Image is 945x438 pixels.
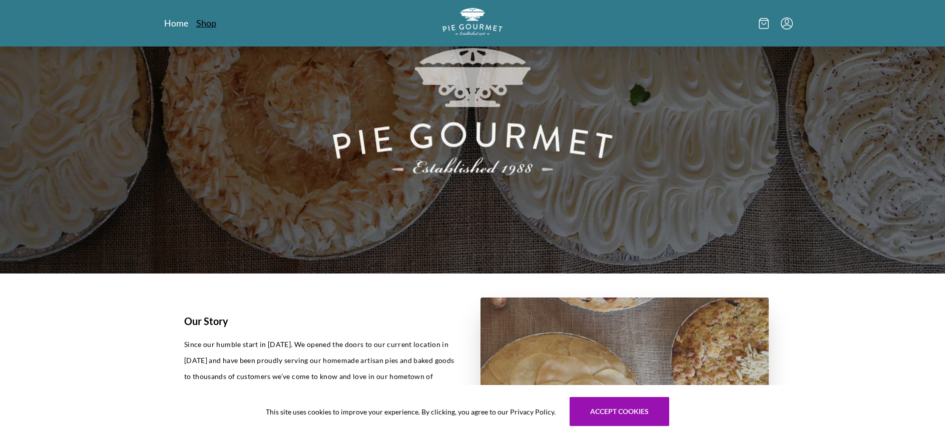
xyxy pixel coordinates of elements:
[184,336,456,432] p: Since our humble start in [DATE]. We opened the doors to our current location in [DATE] and have ...
[164,17,188,29] a: Home
[781,17,793,29] button: Menu
[196,17,216,29] a: Shop
[570,397,669,426] button: Accept cookies
[442,8,503,38] a: Logo
[442,8,503,35] img: logo
[266,406,556,417] span: This site uses cookies to improve your experience. By clicking, you agree to our Privacy Policy.
[184,313,456,328] h1: Our Story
